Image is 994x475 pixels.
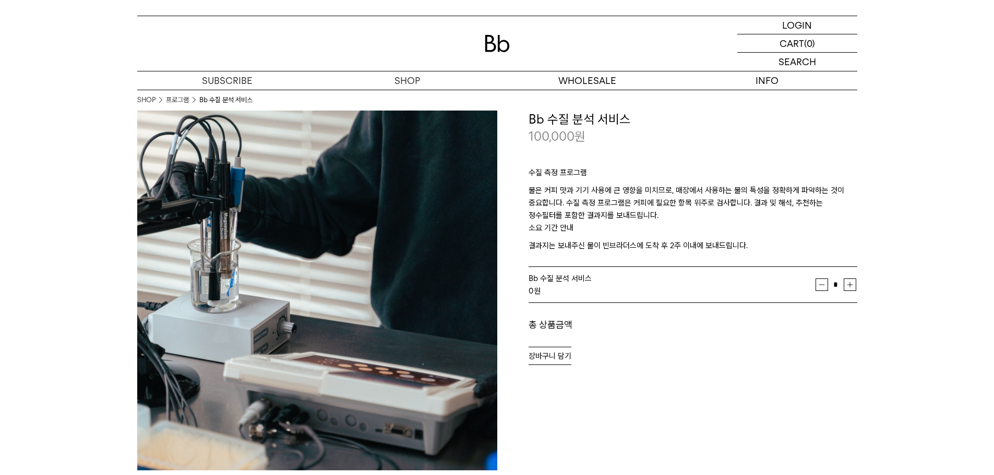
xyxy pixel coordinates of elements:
[782,16,812,34] p: LOGIN
[137,111,497,470] img: Bb 수질 분석 서비스
[529,239,857,252] p: 결과지는 보내주신 물이 빈브라더스에 도착 후 2주 이내에 보내드립니다.
[529,285,816,297] div: 원
[137,95,155,105] a: SHOP
[737,34,857,53] a: CART (0)
[529,111,857,128] h3: Bb 수질 분석 서비스
[574,129,585,144] span: 원
[529,286,534,296] strong: 0
[317,71,497,90] a: SHOP
[529,166,857,184] p: 수질 측정 프로그램
[529,319,693,331] dt: 총 상품금액
[529,274,592,283] span: Bb 수질 분석 서비스
[737,16,857,34] a: LOGIN
[804,34,815,52] p: (0)
[199,95,253,105] li: Bb 수질 분석 서비스
[677,71,857,90] p: INFO
[816,278,828,291] button: 감소
[485,35,510,52] img: 로고
[844,278,856,291] button: 증가
[780,34,804,52] p: CART
[529,184,857,222] p: 물은 커피 맛과 기기 사용에 큰 영향을 미치므로, 매장에서 사용하는 물의 특성을 정확하게 파악하는 것이 중요합니다. 수질 측정 프로그램은 커피에 필요한 항목 위주로 검사합니다...
[497,71,677,90] p: WHOLESALE
[529,222,857,239] p: 소요 기간 안내
[779,53,816,71] p: SEARCH
[529,347,571,365] button: 장바구니 담기
[529,128,585,145] p: 100,000
[137,71,317,90] a: SUBSCRIBE
[166,95,189,105] a: 프로그램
